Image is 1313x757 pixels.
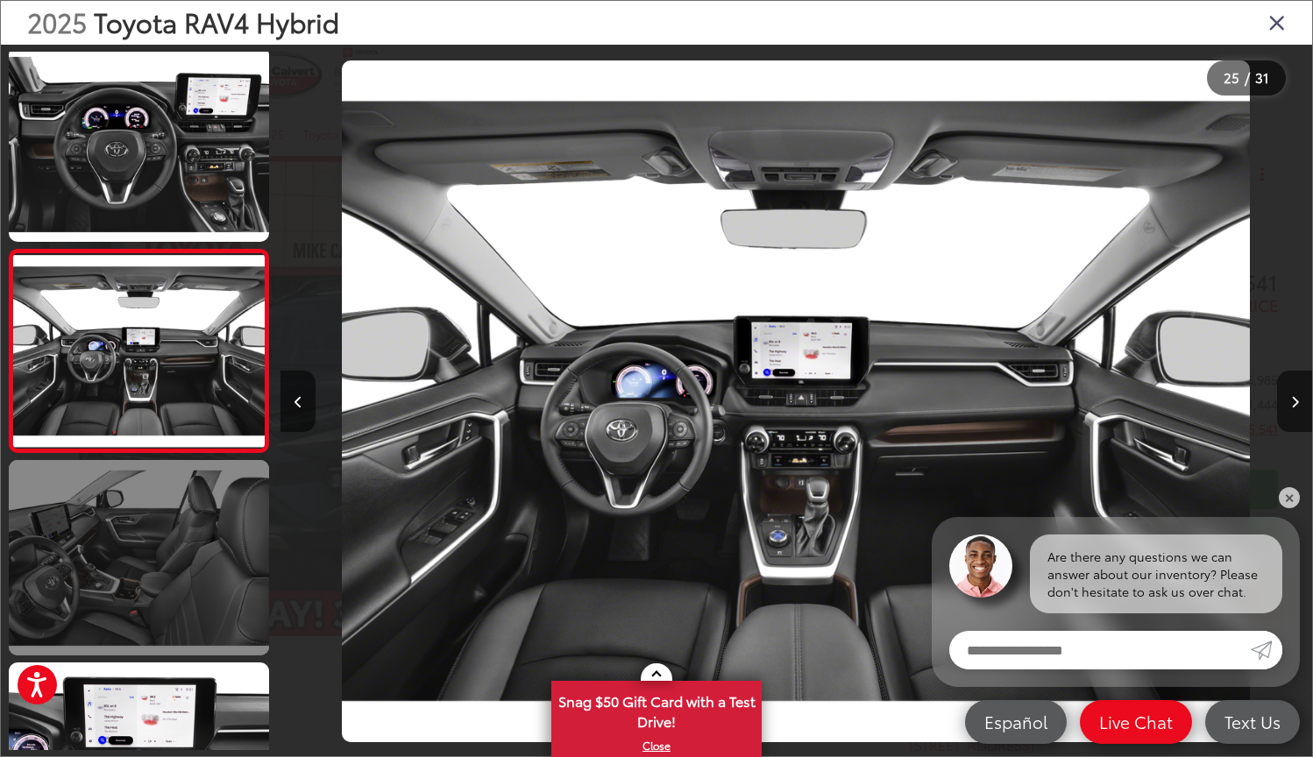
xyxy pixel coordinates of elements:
span: Toyota RAV4 Hybrid [94,3,339,40]
a: Submit [1251,631,1282,669]
img: Agent profile photo [949,534,1012,598]
a: Live Chat [1080,700,1192,744]
a: Español [965,700,1067,744]
span: Español [976,711,1056,732]
span: Live Chat [1090,711,1182,732]
img: 2025 Toyota RAV4 Hybrid Hybrid Limited [6,45,272,244]
span: 31 [1255,67,1269,87]
div: 2025 Toyota RAV4 Hybrid Hybrid Limited 24 [280,60,1312,742]
span: 2025 [27,3,87,40]
img: 2025 Toyota RAV4 Hybrid Hybrid Limited [342,60,1251,742]
button: Previous image [280,371,316,432]
span: 25 [1224,67,1239,87]
span: Snag $50 Gift Card with a Test Drive! [553,683,760,736]
img: 2025 Toyota RAV4 Hybrid Hybrid Limited [11,255,267,448]
input: Enter your message [949,631,1251,669]
i: Close gallery [1268,11,1286,33]
span: Text Us [1216,711,1289,732]
span: / [1243,72,1252,84]
div: Are there any questions we can answer about our inventory? Please don't hesitate to ask us over c... [1030,534,1282,613]
a: Text Us [1205,700,1300,744]
button: Next image [1277,371,1312,432]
